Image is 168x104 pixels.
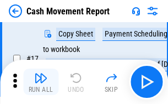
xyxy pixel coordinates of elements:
[138,73,155,91] img: Main button
[26,54,39,63] span: # 17
[94,69,129,95] button: Skip
[105,86,118,93] div: Skip
[132,7,140,15] img: Support
[56,28,95,41] div: Copy Sheet
[23,69,58,95] button: Run All
[43,45,80,54] div: to workbook
[29,86,53,93] div: Run All
[26,6,110,17] div: Cash Movement Report
[105,71,118,85] img: Skip
[146,4,159,18] img: Settings menu
[9,4,22,18] img: Back
[34,71,47,85] img: Run All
